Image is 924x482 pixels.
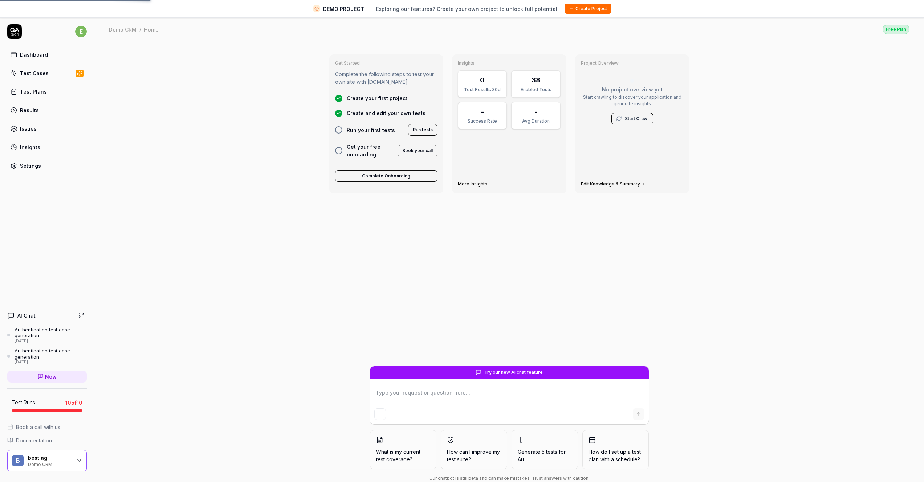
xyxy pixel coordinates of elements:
[16,437,52,444] span: Documentation
[441,430,507,469] button: How can I improve my test suite?
[347,143,394,158] span: Get your free onboarding
[7,159,87,173] a: Settings
[581,181,646,187] a: Edit Knowledge & Summary
[109,26,137,33] div: Demo CRM
[376,5,559,13] span: Exploring our features? Create your own project to unlock full potential!
[16,423,60,431] span: Book a call with us
[463,86,502,93] div: Test Results 30d
[20,143,40,151] div: Insights
[65,399,82,407] span: 10 of 10
[376,448,430,463] span: What is my current test coverage?
[7,48,87,62] a: Dashboard
[45,373,57,380] span: New
[581,86,684,93] p: No project overview yet
[589,448,643,463] span: How do I set up a test plan with a schedule?
[7,122,87,136] a: Issues
[335,70,438,86] p: Complete the following steps to test your own site with [DOMAIN_NAME]
[20,51,48,58] div: Dashboard
[581,60,684,66] h3: Project Overview
[75,26,87,37] span: e
[347,109,426,117] span: Create and edit your own tests
[480,75,485,85] div: 0
[458,60,561,66] h3: Insights
[408,124,437,136] button: Run tests
[516,86,555,93] div: Enabled Tests
[374,408,386,420] button: Add attachment
[20,88,47,95] div: Test Plans
[347,94,407,102] span: Create your first project
[458,181,493,187] a: More Insights
[12,455,24,466] span: b
[534,107,537,117] div: -
[516,118,555,124] div: Avg Duration
[323,5,364,13] span: DEMO PROJECT
[447,448,501,463] span: How can I improve my test suite?
[347,126,395,134] span: Run your first tests
[370,430,436,469] button: What is my current test coverage?
[463,118,502,124] div: Success Rate
[625,115,648,122] a: Start Crawl
[481,107,484,117] div: -
[15,339,87,344] div: [DATE]
[7,327,87,343] a: Authentication test case generation[DATE]
[7,348,87,364] a: Authentication test case generation[DATE]
[7,437,87,444] a: Documentation
[398,146,437,154] a: Book your call
[582,430,649,469] button: How do I set up a test plan with a schedule?
[398,145,437,156] button: Book your call
[512,430,578,469] button: Generate 5 tests forAu
[20,125,37,132] div: Issues
[7,103,87,117] a: Results
[518,456,524,462] span: Au
[17,312,36,319] h4: AI Chat
[20,106,39,114] div: Results
[408,126,437,133] a: Run tests
[7,66,87,80] a: Test Cases
[883,25,909,34] div: Free Plan
[518,448,572,463] span: Generate 5 tests for
[370,475,649,482] div: Our chatbot is still beta and can make mistakes. Trust answers with caution.
[20,162,41,169] div: Settings
[28,455,72,461] div: best agi
[565,4,611,14] button: Create Project
[139,26,141,33] div: /
[75,24,87,39] button: e
[28,461,72,467] div: Demo CRM
[335,60,438,66] h3: Get Started
[12,399,35,406] h5: Test Runs
[581,94,684,107] p: Start crawling to discover your application and generate insights
[883,24,909,34] button: Free Plan
[7,450,87,472] button: bbest agiDemo CRM
[335,170,438,182] button: Complete Onboarding
[7,371,87,383] a: New
[7,140,87,154] a: Insights
[15,327,87,339] div: Authentication test case generation
[15,360,87,365] div: [DATE]
[7,423,87,431] a: Book a call with us
[484,369,543,376] span: Try our new AI chat feature
[15,348,87,360] div: Authentication test case generation
[144,26,159,33] div: Home
[20,69,49,77] div: Test Cases
[532,75,540,85] div: 38
[7,85,87,99] a: Test Plans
